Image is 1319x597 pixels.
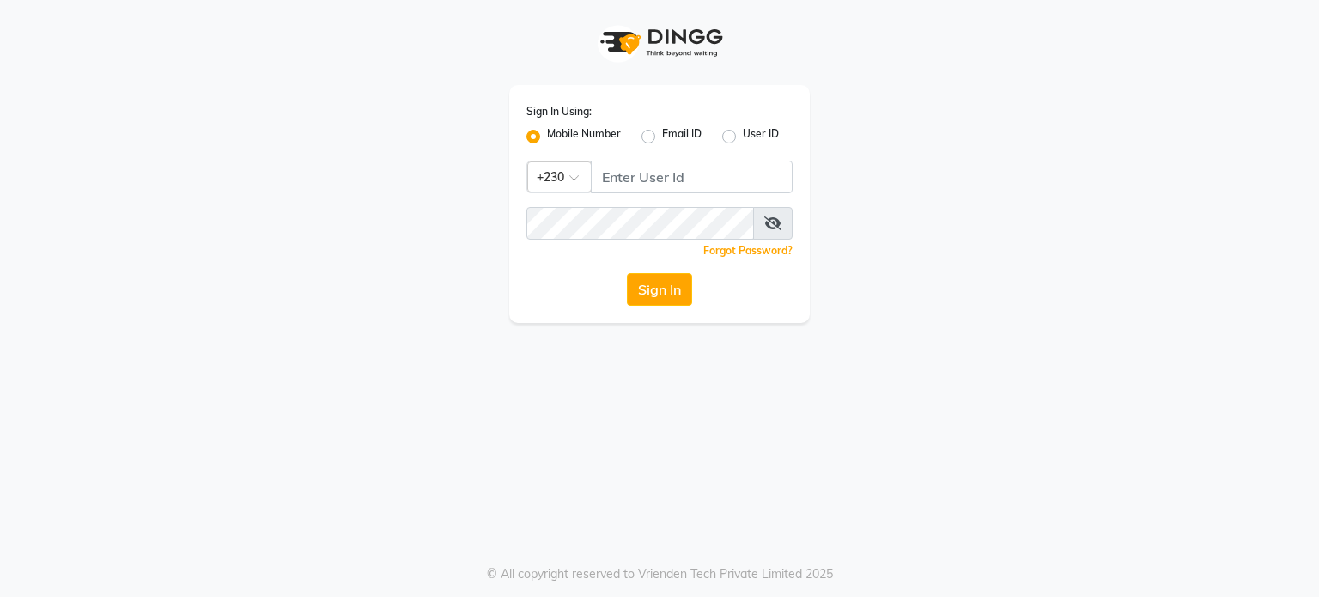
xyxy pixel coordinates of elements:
label: User ID [743,126,779,147]
button: Sign In [627,273,692,306]
img: logo1.svg [591,17,728,68]
label: Mobile Number [547,126,621,147]
input: Username [526,207,754,240]
label: Email ID [662,126,702,147]
input: Username [591,161,793,193]
a: Forgot Password? [703,244,793,257]
label: Sign In Using: [526,104,592,119]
